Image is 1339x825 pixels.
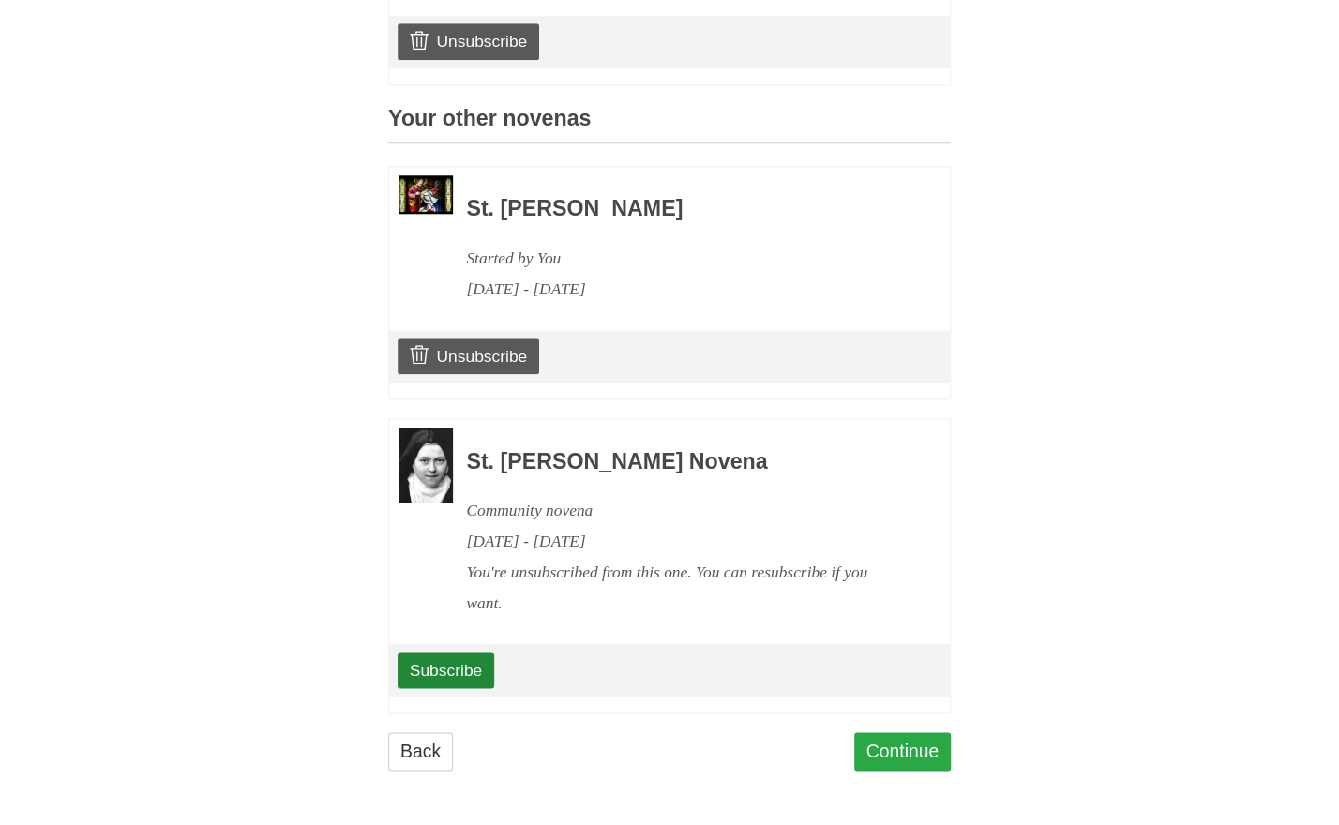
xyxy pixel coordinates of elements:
[466,197,899,221] h3: St. [PERSON_NAME]
[466,557,899,619] div: You're unsubscribed from this one. You can resubscribe if you want.
[466,495,899,526] div: Community novena
[854,732,952,771] a: Continue
[399,175,453,213] img: Novena image
[398,23,539,59] a: Unsubscribe
[388,732,453,771] a: Back
[466,274,899,305] div: [DATE] - [DATE]
[399,427,453,502] img: Novena image
[398,652,494,688] a: Subscribe
[388,107,951,143] h3: Your other novenas
[466,243,899,274] div: Started by You
[466,526,899,557] div: [DATE] - [DATE]
[466,450,899,474] h3: St. [PERSON_NAME] Novena
[398,338,539,374] a: Unsubscribe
